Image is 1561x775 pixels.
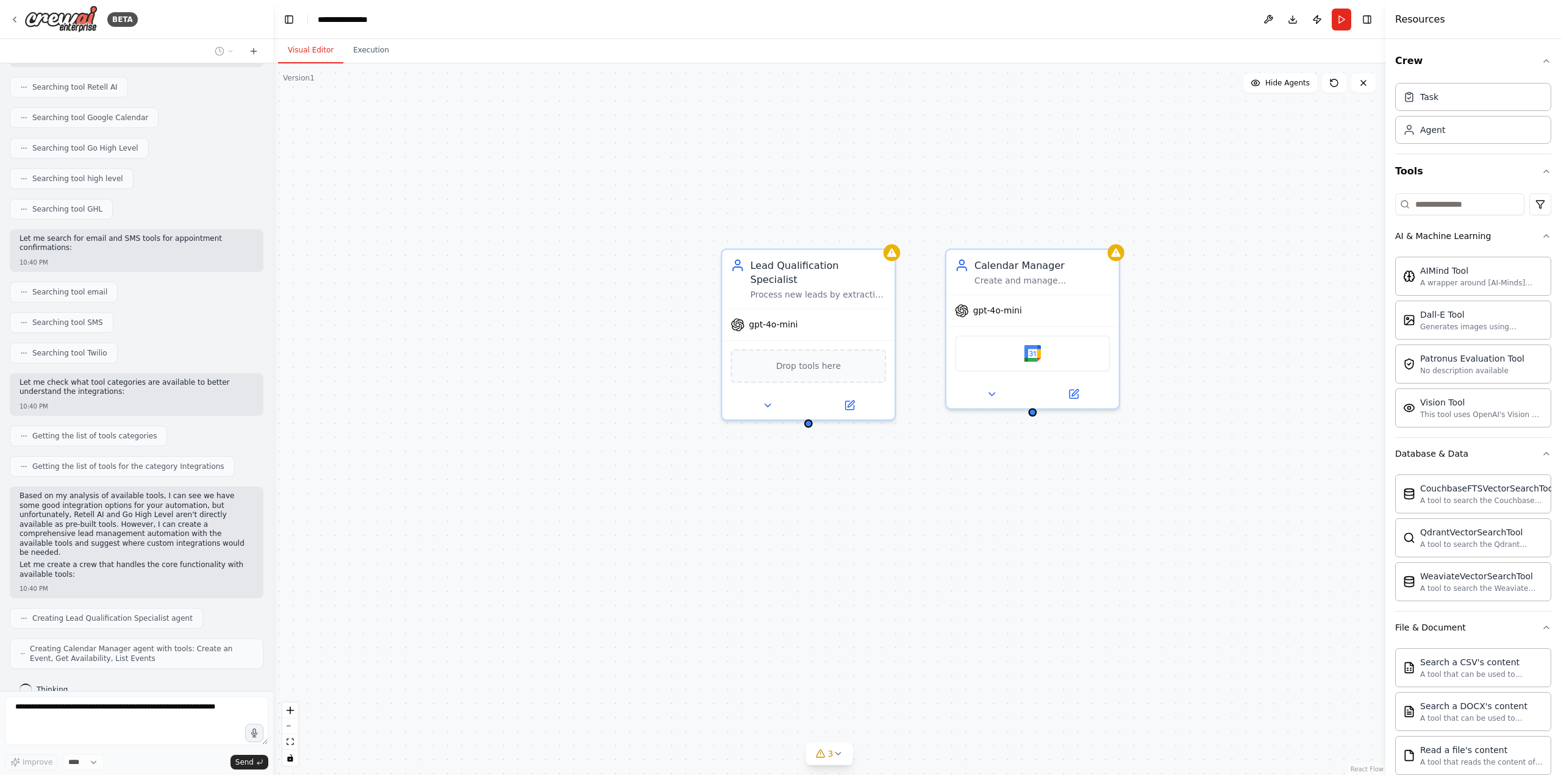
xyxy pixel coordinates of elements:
[1420,91,1438,103] div: Task
[1420,526,1543,538] div: QdrantVectorSearchTool
[1395,220,1551,252] button: AI & Machine Learning
[230,755,268,770] button: Send
[1395,621,1466,634] div: File & Document
[974,259,1110,273] div: Calendar Manager
[1034,386,1113,403] button: Open in side panel
[1395,612,1551,643] button: File & Document
[1403,488,1415,500] img: CouchbaseFTSVectorSearchTool
[282,702,298,718] button: zoom in
[5,754,58,770] button: Improve
[1420,352,1524,365] div: Patronus Evaluation Tool
[20,402,254,411] div: 10:40 PM
[1420,482,1556,495] div: CouchbaseFTSVectorSearchTool
[282,718,298,734] button: zoom out
[1403,270,1415,282] img: AIMindTool
[749,320,798,330] span: gpt-4o-mini
[282,750,298,766] button: toggle interactivity
[1403,314,1415,326] img: DallETool
[974,275,1110,286] div: Create and manage appointments in Google Calendar for qualified leads, ensuring proper scheduling...
[32,174,123,184] span: Searching tool high level
[1395,154,1551,188] button: Tools
[20,258,254,267] div: 10:40 PM
[280,11,298,28] button: Hide left sidebar
[278,38,343,63] button: Visual Editor
[37,685,75,695] span: Thinking...
[20,234,254,253] p: Let me search for email and SMS tools for appointment confirmations:
[20,584,254,593] div: 10:40 PM
[30,644,253,663] span: Creating Calendar Manager agent with tools: Create an Event, Get Availability, List Events
[1420,496,1556,505] div: A tool to search the Couchbase database for relevant information on internal documents.
[1395,12,1445,27] h4: Resources
[318,13,379,26] nav: breadcrumb
[245,724,263,742] button: Click to speak your automation idea
[23,757,52,767] span: Improve
[282,702,298,766] div: React Flow controls
[1420,570,1543,582] div: WeaviateVectorSearchTool
[244,44,263,59] button: Start a new chat
[24,5,98,33] img: Logo
[973,305,1022,316] span: gpt-4o-mini
[20,378,254,397] p: Let me check what tool categories are available to better understand the integrations:
[1395,470,1551,611] div: Database & Data
[1420,540,1543,549] div: A tool to search the Qdrant database for relevant information on internal documents.
[750,289,886,300] div: Process new leads by extracting their information, qualifying them based on provided criteria, an...
[1351,766,1384,773] a: React Flow attribution
[750,259,886,287] div: Lead Qualification Specialist
[1420,584,1543,593] div: A tool to search the Weaviate database for relevant information on internal documents.
[1420,410,1543,420] div: This tool uses OpenAI's Vision API to describe the contents of an image.
[1395,448,1468,460] div: Database & Data
[32,318,103,327] span: Searching tool SMS
[32,348,107,358] span: Searching tool Twilio
[1420,322,1543,332] div: Generates images using OpenAI's Dall-E model.
[806,743,853,765] button: 3
[1420,700,1543,712] div: Search a DOCX's content
[1403,532,1415,544] img: QdrantVectorSearchTool
[1403,576,1415,588] img: WeaviateVectorSearchTool
[1403,358,1415,370] img: PatronusEvalTool
[1403,402,1415,414] img: VisionTool
[1420,744,1543,756] div: Read a file's content
[721,248,896,421] div: Lead Qualification SpecialistProcess new leads by extracting their information, qualifying them b...
[1395,438,1551,470] button: Database & Data
[1420,396,1543,409] div: Vision Tool
[282,734,298,750] button: fit view
[776,359,841,373] span: Drop tools here
[32,113,148,123] span: Searching tool Google Calendar
[1395,78,1551,154] div: Crew
[1403,662,1415,674] img: CSVSearchTool
[1420,309,1543,321] div: Dall-E Tool
[1403,749,1415,762] img: FileReadTool
[1420,124,1445,136] div: Agent
[1265,78,1310,88] span: Hide Agents
[945,248,1120,409] div: Calendar ManagerCreate and manage appointments in Google Calendar for qualified leads, ensuring p...
[32,462,224,471] span: Getting the list of tools for the category Integrations
[32,613,193,623] span: Creating Lead Qualification Specialist agent
[283,73,315,83] div: Version 1
[828,748,834,760] span: 3
[1395,230,1491,242] div: AI & Machine Learning
[32,431,157,441] span: Getting the list of tools categories
[1420,656,1543,668] div: Search a CSV's content
[107,12,138,27] div: BETA
[32,143,138,153] span: Searching tool Go High Level
[1420,265,1543,277] div: AIMind Tool
[235,757,254,767] span: Send
[1420,713,1543,723] div: A tool that can be used to semantic search a query from a DOCX's content.
[1420,366,1524,376] div: No description available
[810,397,889,414] button: Open in side panel
[32,204,102,214] span: Searching tool GHL
[20,491,254,558] p: Based on my analysis of available tools, I can see we have some good integration options for your...
[1395,44,1551,78] button: Crew
[1420,670,1543,679] div: A tool that can be used to semantic search a query from a CSV's content.
[1024,345,1041,362] img: Google Calendar
[1243,73,1317,93] button: Hide Agents
[210,44,239,59] button: Switch to previous chat
[32,287,107,297] span: Searching tool email
[343,38,399,63] button: Execution
[1420,278,1543,288] div: A wrapper around [AI-Minds]([URL][DOMAIN_NAME]). Useful for when you need answers to questions fr...
[1420,757,1543,767] div: A tool that reads the content of a file. To use this tool, provide a 'file_path' parameter with t...
[1359,11,1376,28] button: Hide right sidebar
[20,560,254,579] p: Let me create a crew that handles the core functionality with available tools:
[32,82,118,92] span: Searching tool Retell AI
[1403,705,1415,718] img: DOCXSearchTool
